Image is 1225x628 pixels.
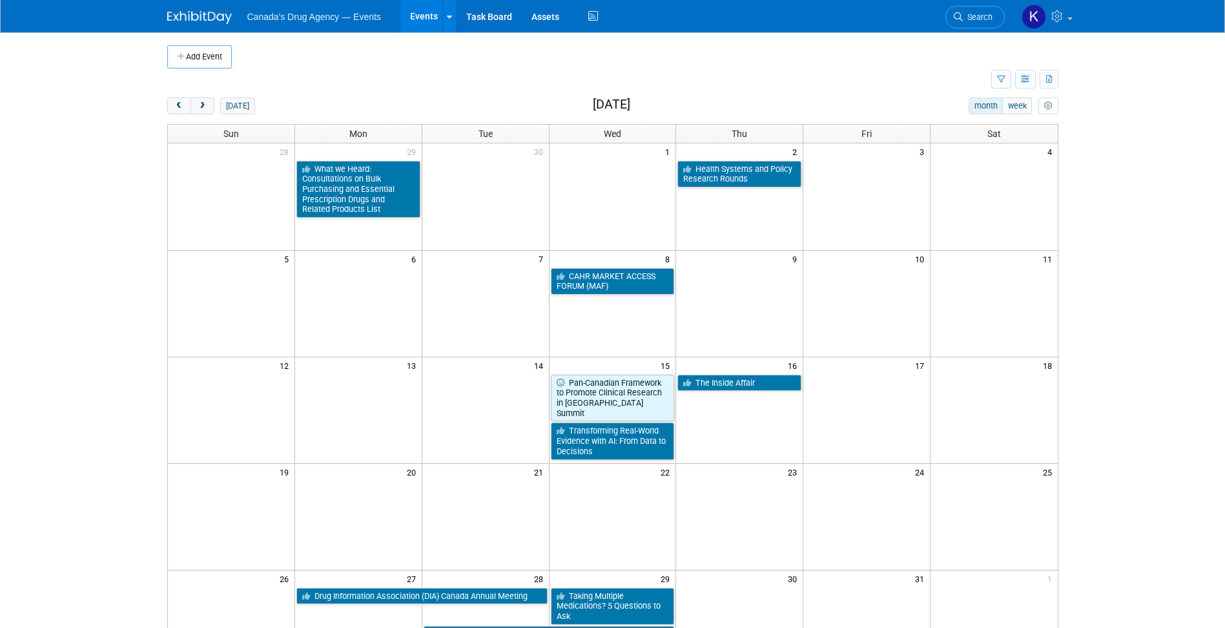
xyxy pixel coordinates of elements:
[296,161,420,218] a: What we Heard: Consultations on Bulk Purchasing and Essential Prescription Drugs and Related Prod...
[551,375,675,422] a: Pan-Canadian Framework to Promote Clinical Research in [GEOGRAPHIC_DATA] Summit
[732,129,747,139] span: Thu
[551,268,675,295] a: CAHR MARKET ACCESS FORUM (MAF)
[283,251,294,267] span: 5
[406,357,422,373] span: 13
[533,464,549,480] span: 21
[533,143,549,160] span: 30
[349,129,367,139] span: Mon
[1046,570,1058,587] span: 1
[551,588,675,625] a: Taking Multiple Medications? 5 Questions to Ask
[861,129,872,139] span: Fri
[190,98,214,114] button: next
[787,570,803,587] span: 30
[406,464,422,480] span: 20
[406,143,422,160] span: 29
[664,143,675,160] span: 1
[787,464,803,480] span: 23
[537,251,549,267] span: 7
[945,6,1005,28] a: Search
[278,143,294,160] span: 28
[791,251,803,267] span: 9
[914,570,930,587] span: 31
[1046,143,1058,160] span: 4
[918,143,930,160] span: 3
[533,570,549,587] span: 28
[914,251,930,267] span: 10
[1002,98,1032,114] button: week
[1042,251,1058,267] span: 11
[593,98,630,112] h2: [DATE]
[410,251,422,267] span: 6
[167,11,232,24] img: ExhibitDay
[1038,98,1058,114] button: myCustomButton
[1042,357,1058,373] span: 18
[659,570,675,587] span: 29
[296,588,548,605] a: Drug Information Association (DIA) Canada Annual Meeting
[963,12,993,22] span: Search
[533,357,549,373] span: 14
[677,375,801,392] a: The Inside Affair
[220,98,254,114] button: [DATE]
[664,251,675,267] span: 8
[278,570,294,587] span: 26
[1022,5,1046,29] img: Kristen Trevisan
[223,129,239,139] span: Sun
[278,357,294,373] span: 12
[479,129,493,139] span: Tue
[1044,102,1053,110] i: Personalize Calendar
[791,143,803,160] span: 2
[167,45,232,68] button: Add Event
[406,570,422,587] span: 27
[914,464,930,480] span: 24
[659,464,675,480] span: 22
[604,129,621,139] span: Wed
[987,129,1001,139] span: Sat
[914,357,930,373] span: 17
[1042,464,1058,480] span: 25
[278,464,294,480] span: 19
[787,357,803,373] span: 16
[969,98,1003,114] button: month
[167,98,191,114] button: prev
[677,161,801,187] a: Health Systems and Policy Research Rounds
[659,357,675,373] span: 15
[551,423,675,459] a: Transforming Real-World Evidence with AI: From Data to Decisions
[247,12,381,22] span: Canada's Drug Agency — Events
